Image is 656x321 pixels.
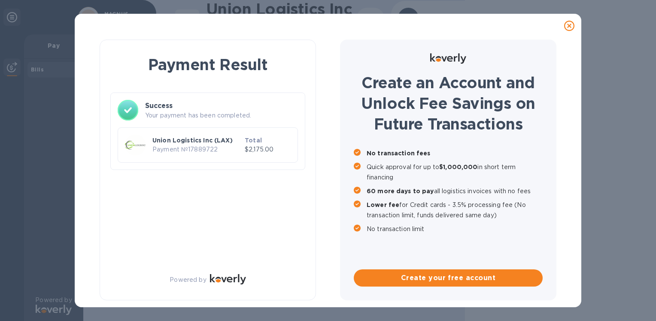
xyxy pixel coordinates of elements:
[245,145,291,154] p: $2,175.00
[361,273,536,283] span: Create your free account
[367,224,543,234] p: No transaction limit
[145,101,298,111] h3: Success
[170,275,206,284] p: Powered by
[145,111,298,120] p: Your payment has been completed.
[430,53,466,64] img: Logo
[114,54,302,75] h1: Payment Result
[367,186,543,196] p: all logistics invoices with no fees
[367,162,543,182] p: Quick approval for up to in short term financing
[367,188,434,194] b: 60 more days to pay
[152,136,241,145] p: Union Logistics Inc (LAX)
[367,201,399,208] b: Lower fee
[245,137,262,144] b: Total
[439,164,477,170] b: $1,000,000
[210,274,246,284] img: Logo
[367,200,543,220] p: for Credit cards - 3.5% processing fee (No transaction limit, funds delivered same day)
[152,145,241,154] p: Payment № 17889722
[354,72,543,134] h1: Create an Account and Unlock Fee Savings on Future Transactions
[354,269,543,287] button: Create your free account
[367,150,431,157] b: No transaction fees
